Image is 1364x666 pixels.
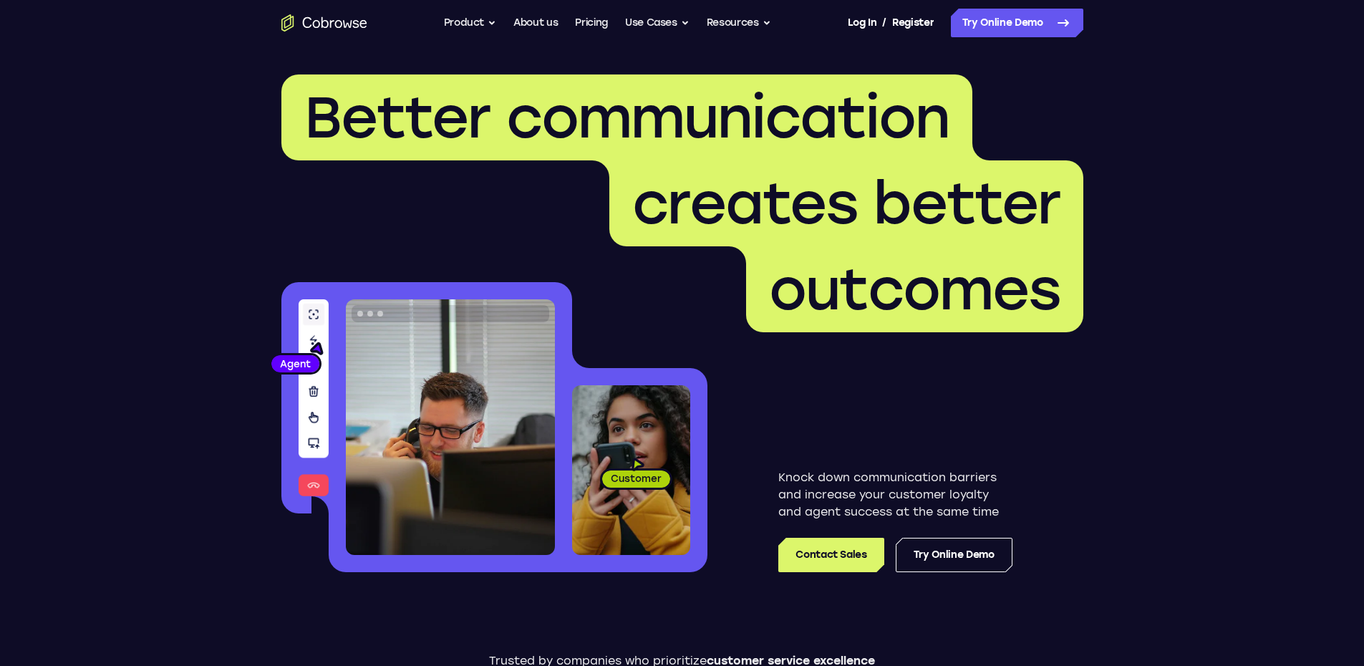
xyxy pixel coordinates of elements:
[271,357,319,371] span: Agent
[304,83,949,152] span: Better communication
[346,299,555,555] img: A customer support agent talking on the phone
[707,9,771,37] button: Resources
[778,538,884,572] a: Contact Sales
[882,14,886,32] span: /
[896,538,1012,572] a: Try Online Demo
[892,9,934,37] a: Register
[632,169,1060,238] span: creates better
[602,471,670,486] span: Customer
[444,9,497,37] button: Product
[281,14,367,32] a: Go to the home page
[299,299,329,496] img: A series of tools used in co-browsing sessions
[625,9,690,37] button: Use Cases
[848,9,876,37] a: Log In
[513,9,558,37] a: About us
[778,469,1012,521] p: Knock down communication barriers and increase your customer loyalty and agent success at the sam...
[951,9,1083,37] a: Try Online Demo
[575,9,608,37] a: Pricing
[572,385,690,555] img: A customer holding their phone
[769,255,1060,324] span: outcomes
